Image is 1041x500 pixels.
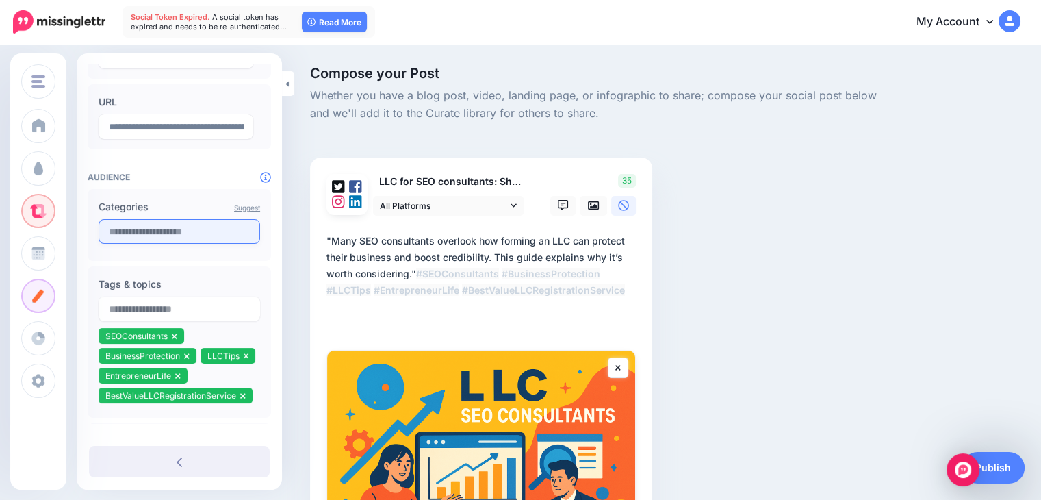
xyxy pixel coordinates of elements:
span: BestValueLLCRegistrationService [105,390,236,401]
label: URL [99,94,260,110]
label: Categories [99,199,260,215]
span: All Platforms [380,199,507,213]
img: Missinglettr [13,10,105,34]
a: Suggest [234,203,260,212]
a: My Account [903,5,1020,39]
span: A social token has expired and needs to be re-authenticated… [131,12,287,32]
span: EntrepreneurLife [105,371,171,381]
a: All Platforms [373,196,524,216]
a: Read More [302,12,367,32]
span: BusinessProtection [105,351,180,361]
h4: Audience [88,172,271,182]
span: 35 [618,174,636,188]
a: Publish [962,452,1025,484]
span: Compose your Post [310,66,899,80]
span: LLCTips [207,351,240,361]
div: Open Intercom Messenger [947,453,979,486]
img: menu.png [31,75,45,88]
p: LLC for SEO consultants: Should They Form One? [373,174,525,190]
div: "Many SEO consultants overlook how forming an LLC can protect their business and boost credibilit... [326,233,641,299]
span: SEOConsultants [105,331,168,341]
label: Tags & topics [99,276,260,292]
span: Whether you have a blog post, video, landing page, or infographic to share; compose your social p... [310,87,899,123]
span: Social Token Expired. [131,12,210,22]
